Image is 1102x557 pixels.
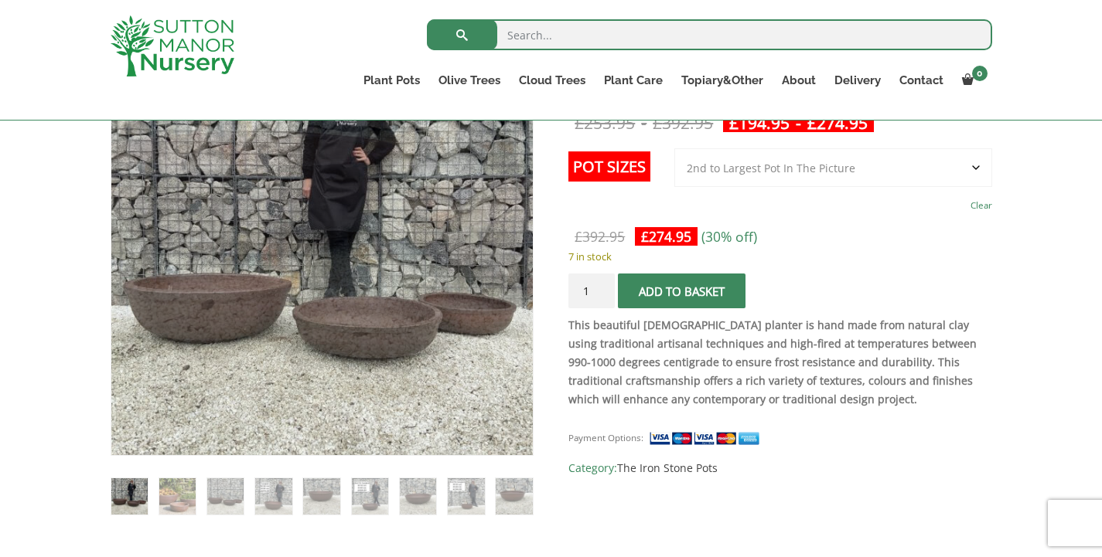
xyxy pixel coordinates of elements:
img: The Hoi An Iron Stone Plant Pots - Image 8 [448,478,484,515]
span: Category: [568,459,991,477]
span: £ [807,112,817,134]
span: 0 [972,66,988,81]
button: Add to basket [618,273,745,308]
a: 0 [953,70,992,91]
input: Product quantity [568,273,615,308]
bdi: 194.95 [729,112,790,134]
span: (30% off) [701,227,757,246]
a: Plant Care [595,70,672,91]
a: Clear options [971,195,992,216]
span: £ [653,112,662,134]
bdi: 392.95 [575,227,625,246]
img: The Hoi An Iron Stone Plant Pots - Image 9 [496,478,532,515]
a: The Iron Stone Pots [617,460,718,475]
a: About [773,70,825,91]
span: £ [575,227,582,246]
a: Plant Pots [354,70,429,91]
img: The Hoi An Iron Stone Plant Pots - Image 2 [159,478,196,515]
img: logo [111,15,234,76]
span: £ [575,112,584,134]
a: Cloud Trees [510,70,595,91]
img: The Hoi An Iron Stone Plant Pots - Image 5 [303,478,339,515]
img: The Hoi An Iron Stone Plant Pots - Image 4 [255,478,292,515]
strong: This beautiful [DEMOGRAPHIC_DATA] planter is hand made from natural clay using traditional artisa... [568,318,977,406]
img: payment supported [649,430,765,447]
img: The Hoi An Iron Stone Plant Pots - Image 6 [352,478,388,515]
label: Pot Sizes [568,151,650,182]
a: Olive Trees [429,70,510,91]
a: Contact [890,70,953,91]
span: £ [729,112,739,134]
img: The Hoi An Iron Stone Plant Pots - Image 7 [400,478,436,515]
span: £ [641,227,649,246]
bdi: 274.95 [641,227,691,246]
ins: - [723,114,874,132]
bdi: 274.95 [807,112,868,134]
a: Topiary&Other [672,70,773,91]
del: - [568,114,719,132]
img: The Hoi An Iron Stone Plant Pots [111,478,148,515]
img: The Hoi An Iron Stone Plant Pots - Image 3 [207,478,244,515]
p: 7 in stock [568,247,991,266]
small: Payment Options: [568,432,643,443]
input: Search... [427,19,992,50]
a: Delivery [825,70,890,91]
bdi: 253.95 [575,112,635,134]
bdi: 392.95 [653,112,713,134]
